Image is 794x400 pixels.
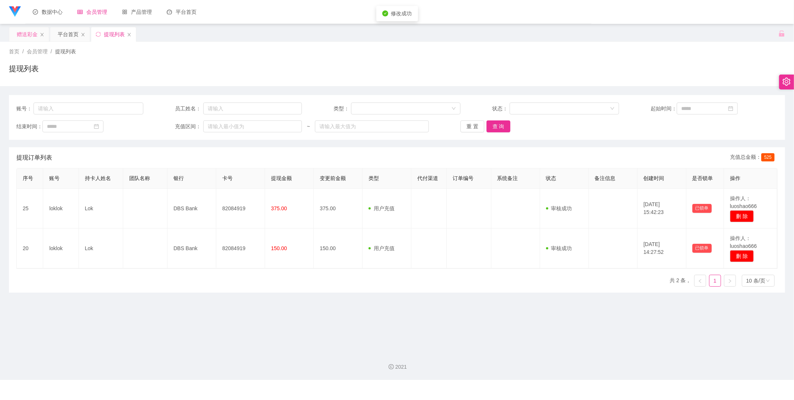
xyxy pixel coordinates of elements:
[216,229,265,268] td: 82084919
[546,245,572,251] span: 审核成功
[315,120,428,132] input: 请输入最大值为
[16,153,52,162] span: 提现订单列表
[460,120,484,132] button: 重 置
[314,229,363,268] td: 150.00
[77,9,83,15] i: 图标: table
[766,278,770,284] i: 图标: down
[728,279,732,283] i: 图标: right
[492,105,510,113] span: 状态：
[271,205,287,211] span: 375.00
[104,27,125,41] div: 提现列表
[487,120,510,132] button: 查 询
[27,48,48,54] span: 会员管理
[782,78,791,86] i: 图标: setting
[610,106,615,111] i: 图标: down
[203,103,302,114] input: 请输入
[692,244,712,253] button: 已锁单
[6,363,788,371] div: 2021
[43,229,79,268] td: loklok
[778,30,785,37] i: 图标: unlock
[23,175,33,181] span: 序号
[730,195,757,209] span: 操作人：luoshao666
[33,9,63,15] span: 数据中心
[79,189,123,229] td: Lok
[94,124,99,129] i: 图标: calendar
[709,275,721,287] li: 1
[168,189,216,229] td: DBS Bank
[33,9,38,15] i: 图标: check-circle-o
[670,275,691,287] li: 共 2 条，
[216,189,265,229] td: 82084919
[651,105,677,113] span: 起始时间：
[81,32,85,37] i: 图标: close
[168,229,216,268] td: DBS Bank
[417,175,438,181] span: 代付渠道
[16,105,34,113] span: 账号：
[724,275,736,287] li: 下一页
[77,9,107,15] span: 会员管理
[173,175,184,181] span: 银行
[127,32,131,37] i: 图标: close
[302,123,315,130] span: ~
[175,105,203,113] span: 员工姓名：
[730,175,740,181] span: 操作
[710,275,721,286] a: 1
[96,32,101,37] i: 图标: sync
[369,175,379,181] span: 类型
[55,48,76,54] span: 提现列表
[222,175,233,181] span: 卡号
[334,105,351,113] span: 类型：
[389,364,394,369] i: 图标: copyright
[9,6,21,17] img: logo.9652507e.png
[9,48,19,54] span: 首页
[546,175,557,181] span: 状态
[314,189,363,229] td: 375.00
[17,189,43,229] td: 25
[595,175,616,181] span: 备注信息
[16,123,42,130] span: 结束时间：
[730,153,778,162] div: 充值总金额：
[85,175,111,181] span: 持卡人姓名
[730,250,754,262] button: 删 除
[497,175,518,181] span: 系统备注
[9,63,39,74] h1: 提现列表
[638,229,686,268] td: [DATE] 14:27:52
[175,123,203,130] span: 充值区间：
[638,189,686,229] td: [DATE] 15:42:23
[382,10,388,16] i: icon: check-circle
[644,175,664,181] span: 创建时间
[746,275,765,286] div: 10 条/页
[730,210,754,222] button: 删 除
[271,175,292,181] span: 提现金额
[391,10,412,16] span: 修改成功
[452,106,456,111] i: 图标: down
[694,275,706,287] li: 上一页
[43,189,79,229] td: loklok
[34,103,143,114] input: 请输入
[51,48,52,54] span: /
[49,175,60,181] span: 账号
[203,120,302,132] input: 请输入最小值为
[40,32,44,37] i: 图标: close
[79,229,123,268] td: Lok
[320,175,346,181] span: 变更前金额
[728,106,733,111] i: 图标: calendar
[17,229,43,268] td: 20
[698,279,702,283] i: 图标: left
[22,48,24,54] span: /
[692,175,713,181] span: 是否锁单
[122,9,152,15] span: 产品管理
[129,175,150,181] span: 团队名称
[17,27,38,41] div: 赠送彩金
[58,27,79,41] div: 平台首页
[453,175,473,181] span: 订单编号
[730,235,757,249] span: 操作人：luoshao666
[271,245,287,251] span: 150.00
[122,9,127,15] i: 图标: appstore-o
[692,204,712,213] button: 已锁单
[761,153,775,161] span: 525
[546,205,572,211] span: 审核成功
[369,245,395,251] span: 用户充值
[369,205,395,211] span: 用户充值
